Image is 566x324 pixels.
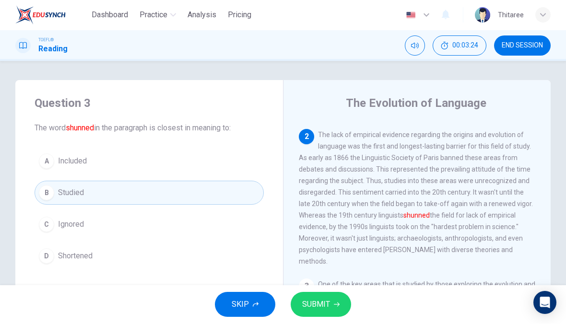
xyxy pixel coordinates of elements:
[403,212,430,220] font: shunned
[498,10,524,21] div: Thitaree
[92,10,128,21] span: Dashboard
[405,36,425,56] div: Mute
[475,8,490,23] img: Profile picture
[39,185,54,201] div: B
[38,44,68,55] h1: Reading
[291,292,351,317] button: SUBMIT
[346,96,486,111] h4: The Evolution of Language
[58,187,84,199] span: Studied
[15,6,66,25] img: EduSynch logo
[502,42,543,50] span: END SESSION
[188,10,216,21] span: Analysis
[299,129,314,145] div: 2
[228,10,251,21] span: Pricing
[35,181,264,205] button: BStudied
[433,36,486,56] button: 00:03:24
[299,279,314,294] div: 3
[533,291,556,314] div: Open Intercom Messenger
[452,42,478,50] span: 00:03:24
[15,6,88,25] a: EduSynch logo
[299,131,533,266] span: The lack of empirical evidence regarding the origins and evolution of language was the first and ...
[35,96,264,111] h4: Question 3
[58,156,87,167] span: Included
[38,37,54,44] span: TOEFL®
[302,298,330,312] span: SUBMIT
[494,36,551,56] button: END SESSION
[140,10,167,21] span: Practice
[39,154,54,169] div: A
[39,217,54,232] div: C
[433,36,486,56] div: Hide
[58,251,93,262] span: Shortened
[58,219,84,231] span: Ignored
[232,298,249,312] span: SKIP
[35,244,264,268] button: DShortened
[405,12,417,19] img: en
[35,213,264,237] button: CIgnored
[35,123,264,134] span: The word in the paragraph is closest in meaning to:
[88,7,132,24] button: Dashboard
[66,124,94,133] font: shunned
[39,249,54,264] div: D
[224,7,255,24] button: Pricing
[215,292,275,317] button: SKIP
[184,7,220,24] button: Analysis
[35,150,264,174] button: AIncluded
[136,7,180,24] button: Practice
